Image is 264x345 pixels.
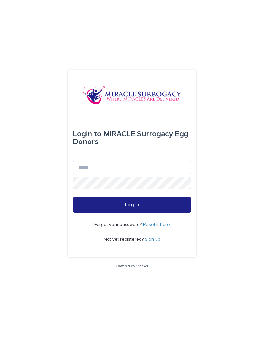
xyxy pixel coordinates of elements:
a: Powered By Stacker [116,264,148,268]
span: Log in [125,202,139,207]
a: Reset it here [143,222,170,227]
span: Login to [73,130,101,138]
img: OiFFDOGZQuirLhrlO1ag [82,85,182,104]
span: Forgot your password? [94,222,143,227]
div: MIRACLE Surrogacy Egg Donors [73,125,191,151]
span: Not yet registered? [104,237,145,241]
a: Sign up [145,237,160,241]
button: Log in [73,197,191,213]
